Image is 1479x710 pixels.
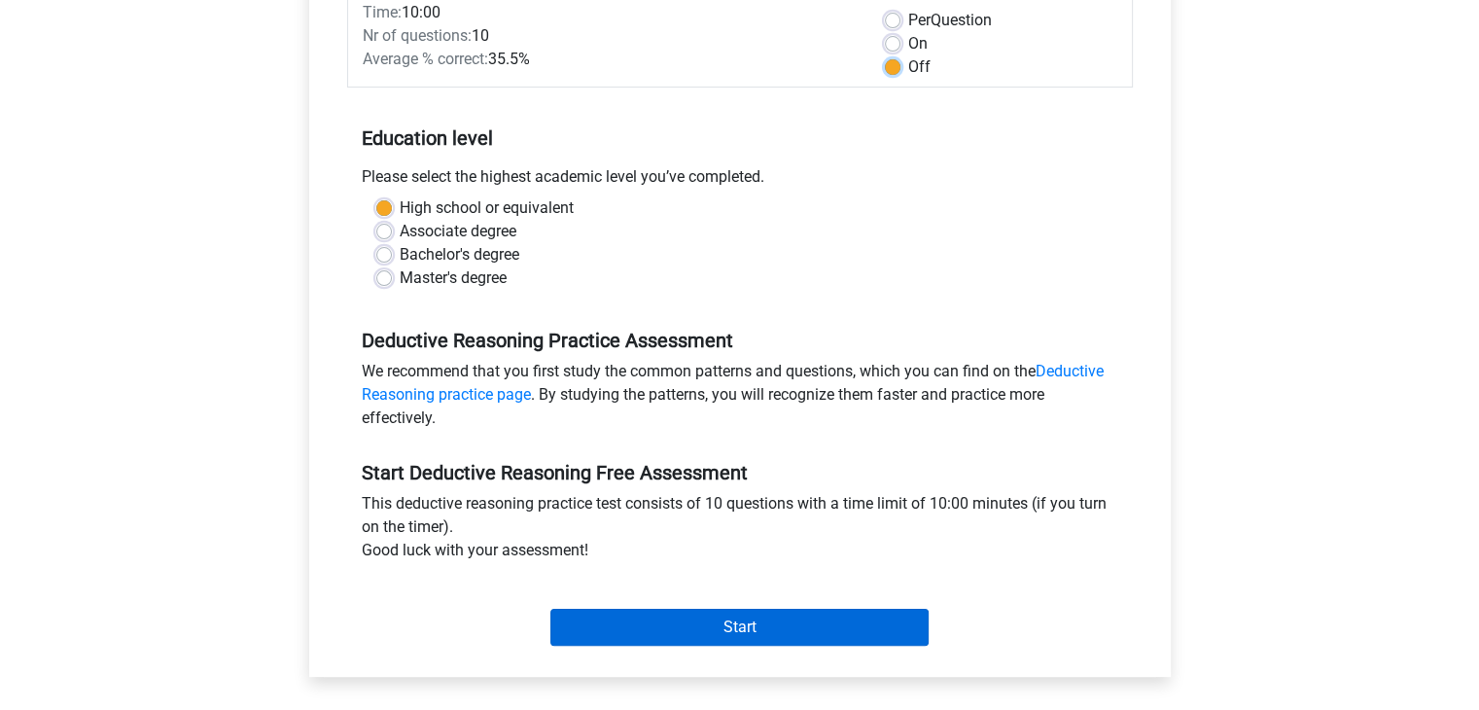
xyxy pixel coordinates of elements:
div: 10:00 [348,1,870,24]
h5: Education level [362,119,1118,158]
span: Average % correct: [363,50,488,68]
label: Master's degree [400,266,507,290]
div: 35.5% [348,48,870,71]
label: Associate degree [400,220,516,243]
span: Nr of questions: [363,26,472,45]
div: 10 [348,24,870,48]
div: Please select the highest academic level you’ve completed. [347,165,1133,196]
label: Off [908,55,931,79]
input: Start [550,609,929,646]
label: Question [908,9,992,32]
div: This deductive reasoning practice test consists of 10 questions with a time limit of 10:00 minute... [347,492,1133,570]
label: Bachelor's degree [400,243,519,266]
span: Per [908,11,931,29]
label: On [908,32,928,55]
label: High school or equivalent [400,196,574,220]
h5: Start Deductive Reasoning Free Assessment [362,461,1118,484]
h5: Deductive Reasoning Practice Assessment [362,329,1118,352]
div: We recommend that you first study the common patterns and questions, which you can find on the . ... [347,360,1133,438]
span: Time: [363,3,402,21]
